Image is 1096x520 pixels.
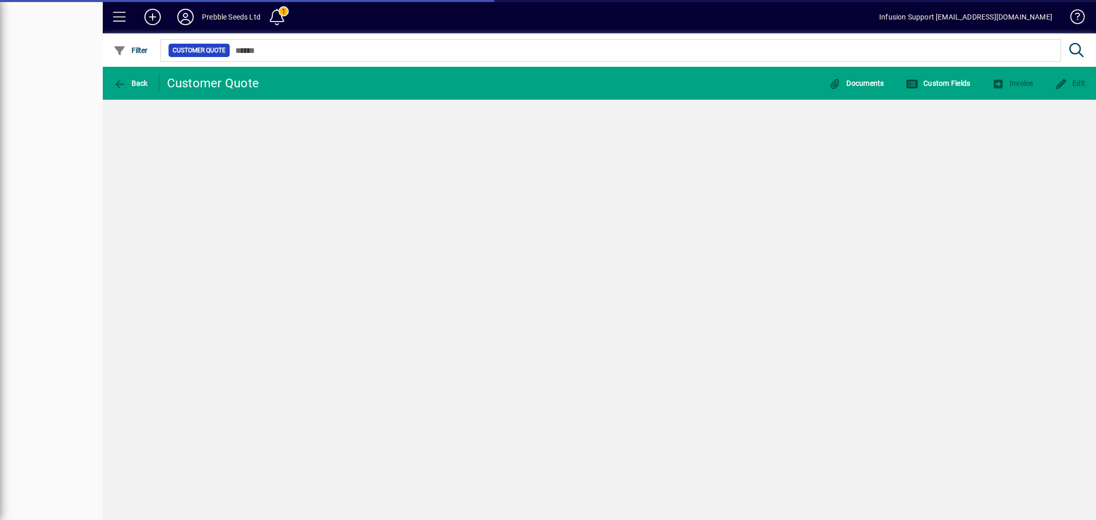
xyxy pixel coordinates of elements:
[879,9,1052,25] div: Infusion Support [EMAIL_ADDRESS][DOMAIN_NAME]
[1052,74,1088,92] button: Edit
[826,74,887,92] button: Documents
[114,46,148,54] span: Filter
[136,8,169,26] button: Add
[111,41,151,60] button: Filter
[829,79,884,87] span: Documents
[173,45,226,55] span: Customer Quote
[1063,2,1083,35] a: Knowledge Base
[167,75,259,91] div: Customer Quote
[903,74,973,92] button: Custom Fields
[114,79,148,87] span: Back
[1055,79,1086,87] span: Edit
[103,74,159,92] app-page-header-button: Back
[202,9,261,25] div: Prebble Seeds Ltd
[992,79,1033,87] span: Invoice
[169,8,202,26] button: Profile
[111,74,151,92] button: Back
[989,74,1035,92] button: Invoice
[906,79,971,87] span: Custom Fields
